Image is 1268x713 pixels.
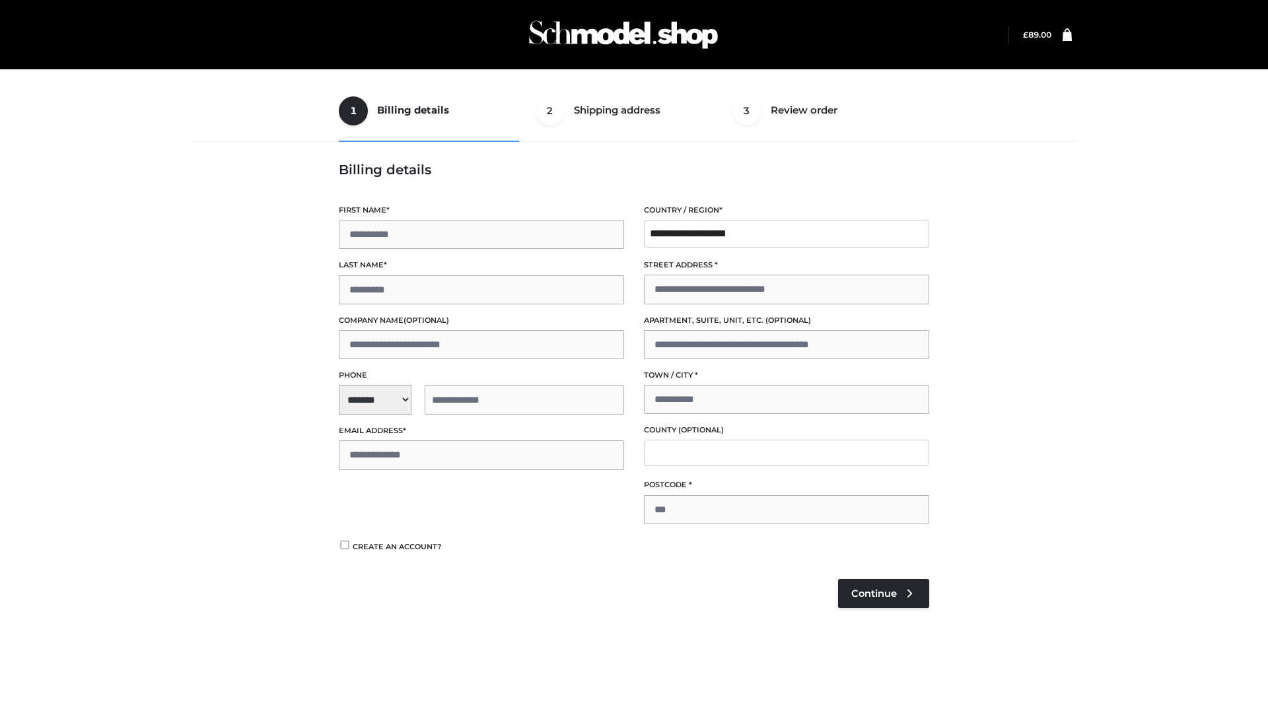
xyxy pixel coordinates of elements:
[838,579,929,608] a: Continue
[1023,30,1028,40] span: £
[851,588,897,599] span: Continue
[1023,30,1051,40] a: £89.00
[339,541,351,549] input: Create an account?
[678,425,724,434] span: (optional)
[644,259,929,271] label: Street address
[644,479,929,491] label: Postcode
[339,204,624,217] label: First name
[404,316,449,325] span: (optional)
[644,204,929,217] label: Country / Region
[765,316,811,325] span: (optional)
[339,162,929,178] h3: Billing details
[524,9,722,61] img: Schmodel Admin 964
[644,314,929,327] label: Apartment, suite, unit, etc.
[339,424,624,437] label: Email address
[339,259,624,271] label: Last name
[644,424,929,436] label: County
[339,314,624,327] label: Company name
[1023,30,1051,40] bdi: 89.00
[644,369,929,382] label: Town / City
[339,369,624,382] label: Phone
[353,542,442,551] span: Create an account?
